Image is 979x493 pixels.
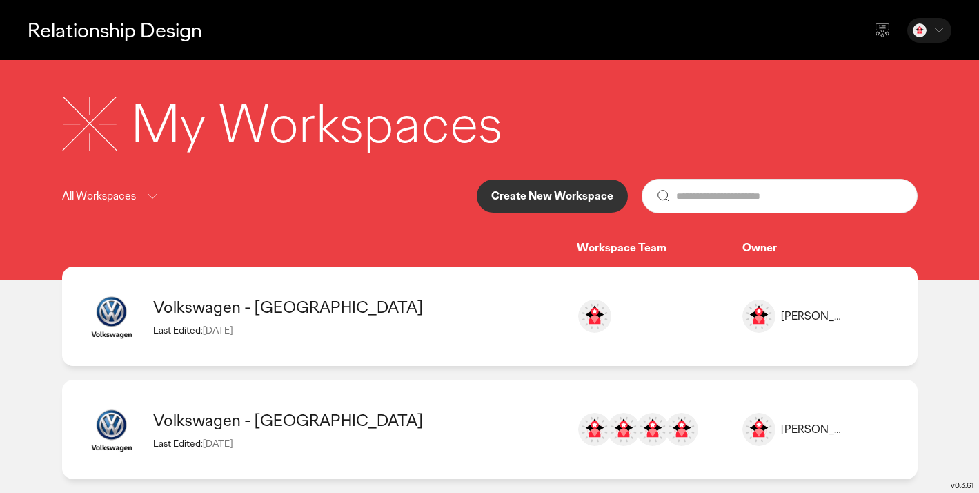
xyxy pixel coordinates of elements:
[203,437,233,449] span: [DATE]
[577,241,742,255] div: Workspace Team
[665,413,698,446] img: yawenyw.huang@ogilvy.com
[477,180,628,213] button: Create New Workspace
[491,191,613,202] p: Create New Workspace
[866,14,899,47] div: Send feedback
[742,413,775,446] img: image
[153,409,563,431] div: Volkswagen - Taiwan
[153,296,563,318] div: Volkswagen - South Africa
[153,437,563,449] div: Last Edited:
[131,88,502,159] div: My Workspaces
[607,413,640,446] img: jamesjy.lin@ogilvy.com
[62,188,136,205] p: All Workspaces
[742,300,775,333] img: image
[781,309,846,324] div: [PERSON_NAME]
[636,413,669,446] img: viccg.lin@ogilvy.com
[578,300,611,333] img: zoe.willems@ogilvy.co.za
[578,413,611,446] img: andrewye.hsiung@ogilvy.com
[153,324,563,336] div: Last Edited:
[742,241,896,255] div: Owner
[84,289,139,344] img: image
[781,423,846,437] div: [PERSON_NAME]
[203,324,233,336] span: [DATE]
[28,16,202,44] p: Relationship Design
[913,23,927,37] img: Anna Matienzo
[84,402,139,457] img: image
